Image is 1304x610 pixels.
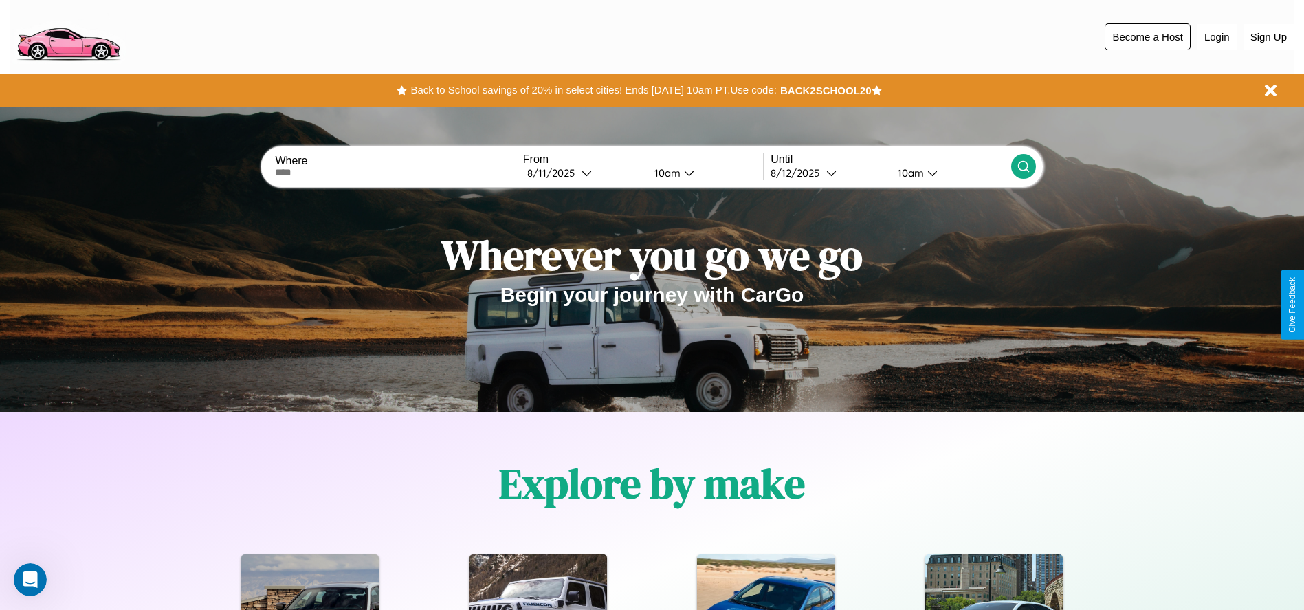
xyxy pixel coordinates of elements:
[648,166,684,179] div: 10am
[10,7,126,64] img: logo
[1288,277,1297,333] div: Give Feedback
[527,166,582,179] div: 8 / 11 / 2025
[887,166,1011,180] button: 10am
[643,166,764,180] button: 10am
[1105,23,1191,50] button: Become a Host
[523,166,643,180] button: 8/11/2025
[523,153,763,166] label: From
[499,455,805,512] h1: Explore by make
[14,563,47,596] iframe: Intercom live chat
[1197,24,1237,50] button: Login
[771,166,826,179] div: 8 / 12 / 2025
[891,166,927,179] div: 10am
[275,155,515,167] label: Where
[780,85,872,96] b: BACK2SCHOOL20
[407,80,780,100] button: Back to School savings of 20% in select cities! Ends [DATE] 10am PT.Use code:
[771,153,1010,166] label: Until
[1244,24,1294,50] button: Sign Up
